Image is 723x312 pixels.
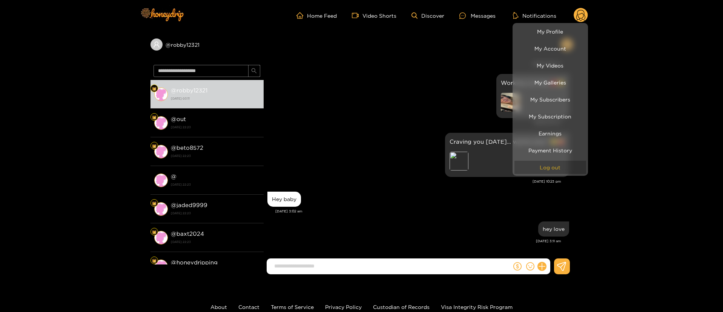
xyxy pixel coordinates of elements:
a: Payment History [514,144,586,157]
a: Earnings [514,127,586,140]
a: My Videos [514,59,586,72]
a: My Profile [514,25,586,38]
a: My Subscription [514,110,586,123]
a: My Galleries [514,76,586,89]
a: My Subscribers [514,93,586,106]
button: Log out [514,161,586,174]
a: My Account [514,42,586,55]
